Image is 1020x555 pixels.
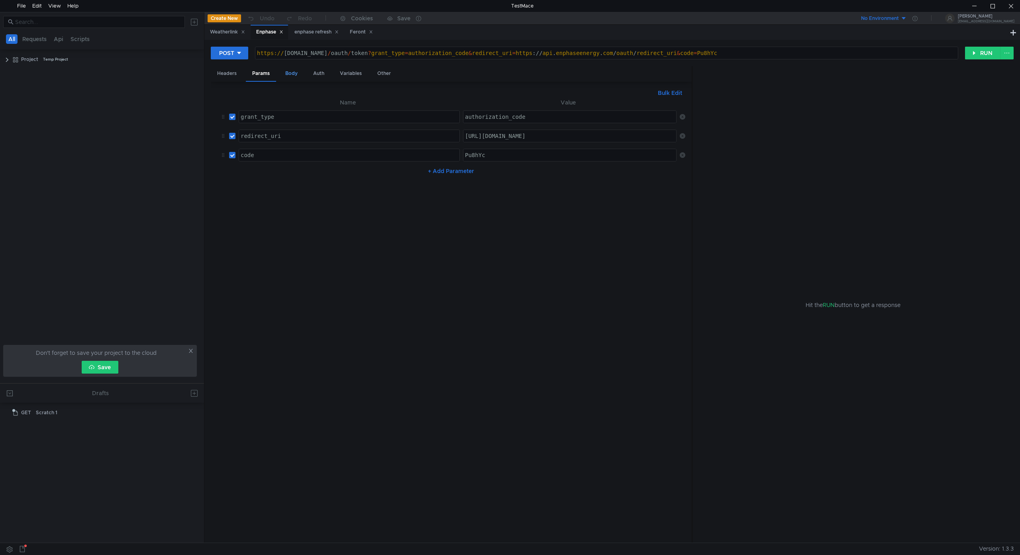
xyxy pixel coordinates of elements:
[68,34,92,44] button: Scripts
[307,66,331,81] div: Auth
[6,34,18,44] button: All
[861,15,899,22] div: No Environment
[36,407,57,419] div: Scratch 1
[460,98,677,107] th: Value
[655,88,685,98] button: Bulk Edit
[958,20,1014,23] div: [EMAIL_ADDRESS][DOMAIN_NAME]
[208,14,241,22] button: Create New
[241,12,280,24] button: Undo
[256,28,283,36] div: Enphase
[21,53,38,65] div: Project
[350,28,373,36] div: Feront
[260,14,275,23] div: Undo
[806,301,900,309] span: Hit the button to get a response
[211,47,248,59] button: POST
[246,66,276,82] div: Params
[15,18,180,26] input: Search...
[36,348,157,358] span: Don't forget to save your project to the cloud
[958,14,1014,18] div: [PERSON_NAME]
[219,49,234,57] div: POST
[351,14,373,23] div: Cookies
[851,12,907,25] button: No Environment
[21,407,31,419] span: GET
[965,47,1000,59] button: RUN
[235,98,460,107] th: Name
[20,34,49,44] button: Requests
[51,34,66,44] button: Api
[92,388,109,398] div: Drafts
[294,28,339,36] div: enphase refresh
[425,166,477,176] button: + Add Parameter
[371,66,397,81] div: Other
[823,301,835,309] span: RUN
[333,66,368,81] div: Variables
[210,28,245,36] div: Weatherlink
[280,12,318,24] button: Redo
[43,53,68,65] div: Temp Project
[979,543,1014,555] span: Version: 1.3.3
[279,66,304,81] div: Body
[397,16,410,21] div: Save
[211,66,243,81] div: Headers
[82,361,118,374] button: Save
[298,14,312,23] div: Redo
